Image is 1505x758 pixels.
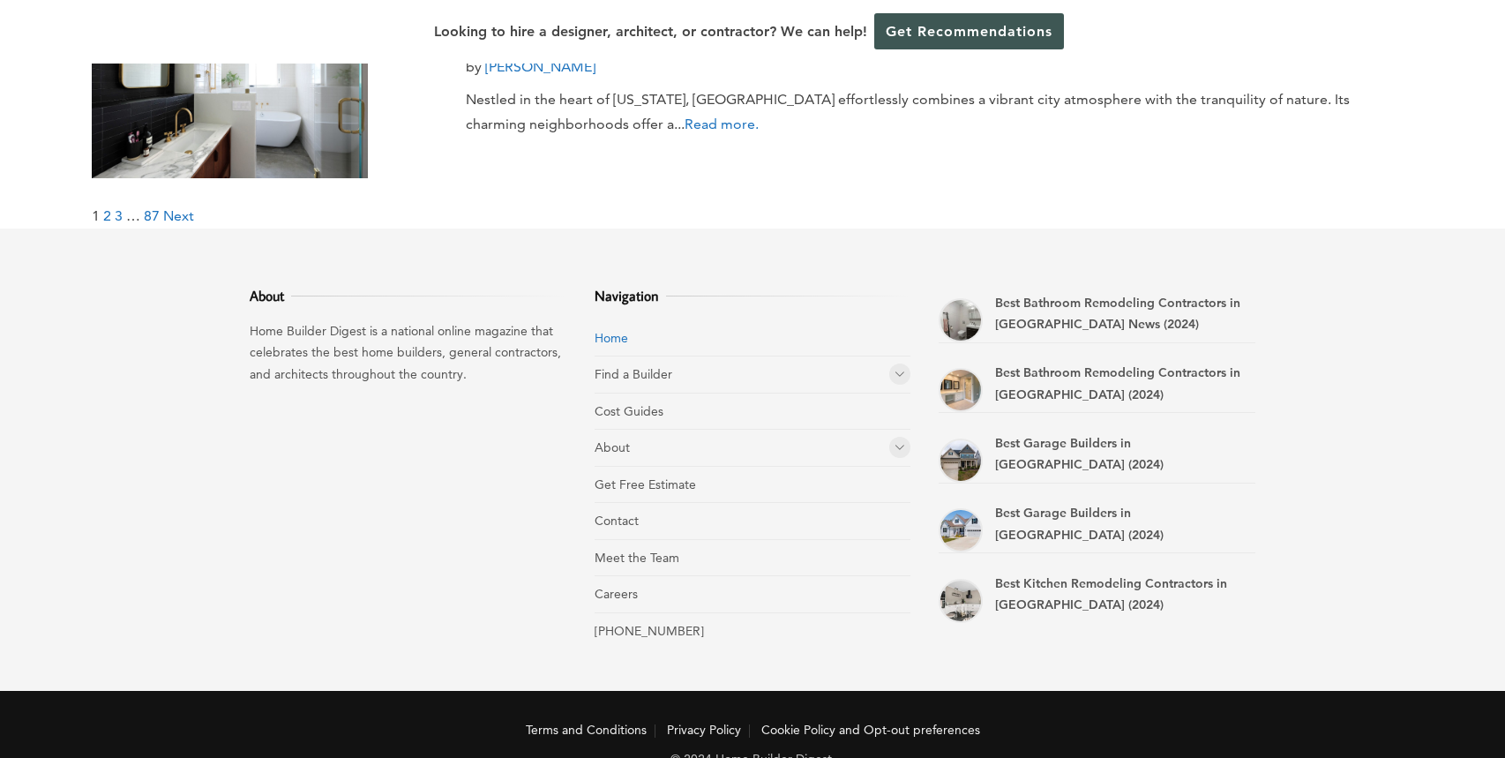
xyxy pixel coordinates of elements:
[595,439,630,455] a: About
[761,722,980,738] a: Cookie Policy and Opt-out preferences
[595,550,679,566] a: Meet the Team
[126,207,140,224] span: …
[1166,631,1484,737] iframe: Drift Widget Chat Controller
[667,722,741,738] a: Privacy Policy
[595,330,628,346] a: Home
[595,586,638,602] a: Careers
[995,575,1227,613] a: Best Kitchen Remodeling Contractors in [GEOGRAPHIC_DATA] (2024)
[103,207,111,224] a: 2
[939,439,983,483] a: Best Garage Builders in Suffolk (2024)
[250,320,566,386] p: Home Builder Digest is a national online magazine that celebrates the best home builders, general...
[250,285,566,306] h3: About
[92,207,100,224] span: 1
[92,204,1413,229] nav: Posts pagination
[874,13,1064,49] a: Get Recommendations
[995,435,1164,473] a: Best Garage Builders in [GEOGRAPHIC_DATA] (2024)
[685,116,759,132] a: Read more.
[939,508,983,552] a: Best Garage Builders in Chesapeake (2024)
[939,298,983,342] a: Best Bathroom Remodeling Contractors in Newport News (2024)
[995,364,1240,402] a: Best Bathroom Remodeling Contractors in [GEOGRAPHIC_DATA] (2024)
[595,623,704,639] a: [PHONE_NUMBER]
[485,58,595,75] a: [PERSON_NAME]
[595,403,663,419] a: Cost Guides
[595,477,696,492] a: Get Free Estimate
[595,366,672,382] a: Find a Builder
[995,295,1240,333] a: Best Bathroom Remodeling Contractors in [GEOGRAPHIC_DATA] News (2024)
[466,87,1413,137] div: Nestled in the heart of [US_STATE], [GEOGRAPHIC_DATA] effortlessly combines a vibrant city atmosp...
[595,513,639,529] a: Contact
[115,207,123,224] a: 3
[526,722,647,738] a: Terms and Conditions
[144,207,160,224] a: 87
[939,579,983,623] a: Best Kitchen Remodeling Contractors in Smithfield (2024)
[995,505,1164,543] a: Best Garage Builders in [GEOGRAPHIC_DATA] (2024)
[163,207,194,224] a: Next
[595,285,911,306] h3: Navigation
[466,58,595,75] span: by
[939,368,983,412] a: Best Bathroom Remodeling Contractors in Norfolk (2024)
